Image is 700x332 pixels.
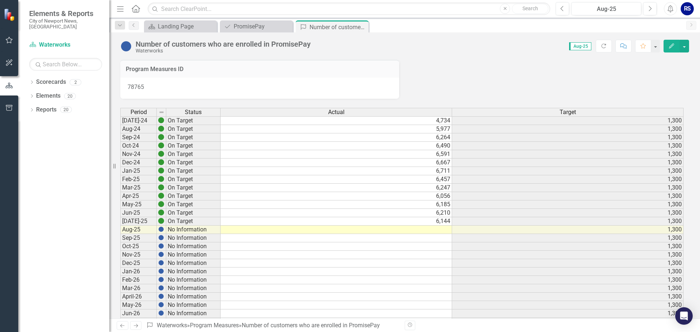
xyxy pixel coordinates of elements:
img: 6PwNOvwPkPYK2NOI6LoAAAAASUVORK5CYII= [158,176,164,182]
div: 2 [70,79,81,85]
td: On Target [166,116,221,125]
td: 1,300 [452,276,684,284]
td: 1,300 [452,259,684,267]
td: No Information [166,234,221,242]
td: Sep-24 [120,133,157,142]
td: April-26 [120,293,157,301]
td: 1,300 [452,234,684,242]
img: 6PwNOvwPkPYK2NOI6LoAAAAASUVORK5CYII= [158,142,164,148]
td: 1,300 [452,167,684,175]
td: 1,300 [452,184,684,192]
img: BgCOk07PiH71IgAAAABJRU5ErkJggg== [158,226,164,232]
td: On Target [166,175,221,184]
img: BgCOk07PiH71IgAAAABJRU5ErkJggg== [158,260,164,266]
div: 20 [60,107,72,113]
div: PromisePay [234,22,291,31]
div: Aug-25 [574,5,639,13]
td: No Information [166,259,221,267]
span: Status [185,109,202,116]
td: Jun-26 [120,309,157,318]
img: BgCOk07PiH71IgAAAABJRU5ErkJggg== [158,243,164,249]
a: Waterworks [29,41,102,49]
button: Search [512,4,548,14]
small: City of Newport News, [GEOGRAPHIC_DATA] [29,18,102,30]
img: 6PwNOvwPkPYK2NOI6LoAAAAASUVORK5CYII= [158,117,164,123]
td: No Information [166,309,221,318]
div: Waterworks [136,48,311,54]
span: Period [131,109,147,116]
td: No Information [166,284,221,293]
td: Feb-25 [120,175,157,184]
td: No Information [166,226,221,234]
td: 1,300 [452,293,684,301]
td: 6,144 [221,217,452,226]
td: No Information [166,293,221,301]
td: 1,300 [452,226,684,234]
td: 4,734 [221,116,452,125]
div: 78765 [120,78,399,99]
td: 6,457 [221,175,452,184]
td: 6,264 [221,133,452,142]
div: Open Intercom Messenger [675,307,693,325]
td: On Target [166,192,221,200]
td: Jun-25 [120,209,157,217]
td: On Target [166,184,221,192]
td: 1,300 [452,217,684,226]
td: Nov-24 [120,150,157,159]
img: BgCOk07PiH71IgAAAABJRU5ErkJggg== [158,268,164,274]
td: 6,711 [221,167,452,175]
a: Scorecards [36,78,66,86]
td: On Target [166,125,221,133]
div: Number of customers who are enrolled in PromisePay [310,23,367,32]
img: BgCOk07PiH71IgAAAABJRU5ErkJggg== [158,285,164,291]
div: Number of customers who are enrolled in PromisePay [242,322,380,329]
img: 6PwNOvwPkPYK2NOI6LoAAAAASUVORK5CYII= [158,201,164,207]
span: Actual [328,109,345,116]
span: Search [522,5,538,11]
img: 6PwNOvwPkPYK2NOI6LoAAAAASUVORK5CYII= [158,151,164,157]
img: 8DAGhfEEPCf229AAAAAElFTkSuQmCC [159,109,164,115]
td: 6,490 [221,142,452,150]
span: Elements & Reports [29,9,102,18]
td: Mar-25 [120,184,157,192]
a: Elements [36,92,61,100]
td: 1,300 [452,116,684,125]
td: 6,247 [221,184,452,192]
div: Number of customers who are enrolled in PromisePay [136,40,311,48]
img: BgCOk07PiH71IgAAAABJRU5ErkJggg== [158,235,164,241]
td: On Target [166,209,221,217]
td: [DATE]-24 [120,116,157,125]
input: Search Below... [29,58,102,71]
td: 1,300 [452,284,684,293]
td: 1,300 [452,192,684,200]
td: No Information [166,242,221,251]
img: 6PwNOvwPkPYK2NOI6LoAAAAASUVORK5CYII= [158,218,164,224]
td: Oct-24 [120,142,157,150]
img: BgCOk07PiH71IgAAAABJRU5ErkJggg== [158,293,164,299]
img: BgCOk07PiH71IgAAAABJRU5ErkJggg== [158,310,164,316]
span: Aug-25 [569,42,591,50]
td: On Target [166,133,221,142]
td: On Target [166,167,221,175]
img: 6PwNOvwPkPYK2NOI6LoAAAAASUVORK5CYII= [158,193,164,199]
td: No Information [166,267,221,276]
td: 6,056 [221,192,452,200]
a: Reports [36,106,57,114]
img: BgCOk07PiH71IgAAAABJRU5ErkJggg== [158,277,164,282]
div: 20 [64,93,76,99]
td: 1,300 [452,125,684,133]
td: 1,300 [452,200,684,209]
td: 1,300 [452,301,684,309]
td: Oct-25 [120,242,157,251]
td: Aug-25 [120,226,157,234]
button: Aug-25 [571,2,641,15]
img: 6PwNOvwPkPYK2NOI6LoAAAAASUVORK5CYII= [158,159,164,165]
img: 6PwNOvwPkPYK2NOI6LoAAAAASUVORK5CYII= [158,126,164,132]
img: ClearPoint Strategy [3,8,17,22]
img: BgCOk07PiH71IgAAAABJRU5ErkJggg== [158,251,164,257]
td: On Target [166,217,221,226]
td: 1,300 [452,159,684,167]
td: On Target [166,142,221,150]
input: Search ClearPoint... [148,3,550,15]
td: Aug-24 [120,125,157,133]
